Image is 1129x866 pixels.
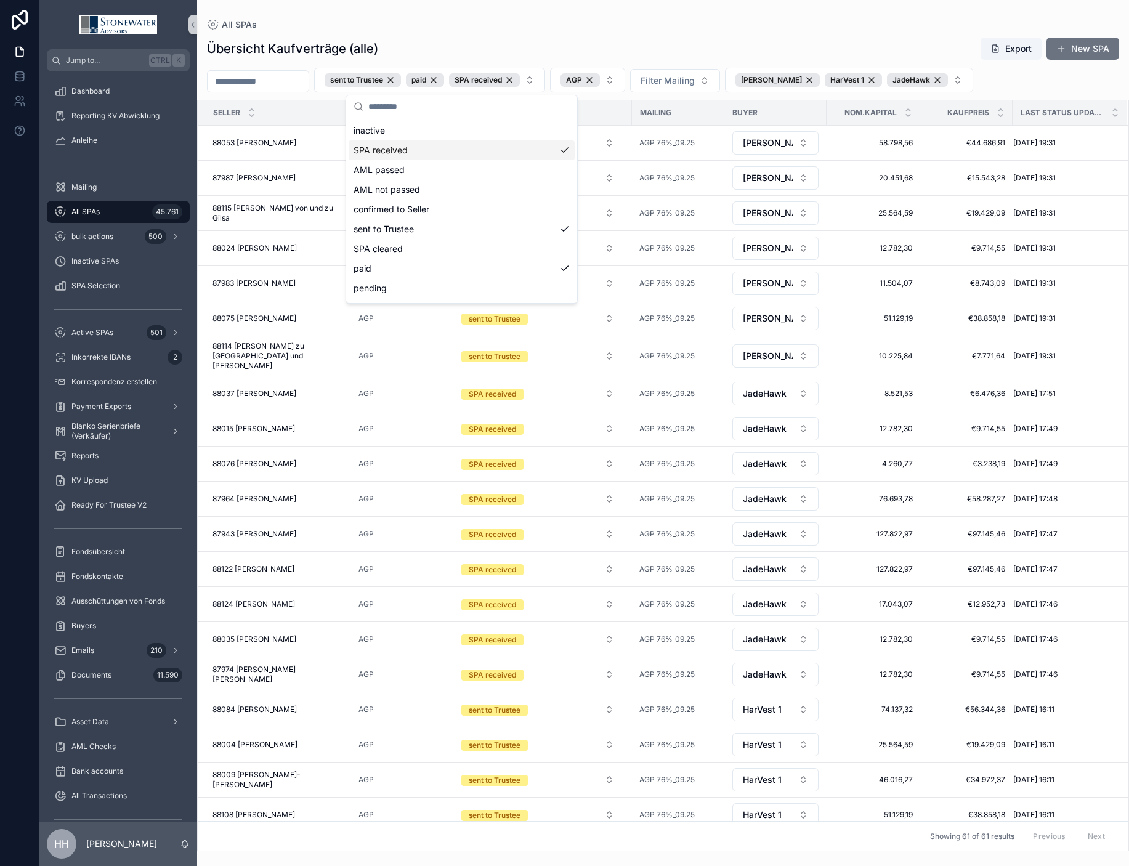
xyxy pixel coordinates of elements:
span: [PERSON_NAME] [743,242,793,254]
span: AGP 76%_09.25 [639,529,695,539]
a: €3.238,19 [928,459,1005,469]
span: K [174,55,184,65]
button: Select Button [725,68,973,92]
a: AGP [358,564,374,574]
span: JadeHawk [743,458,787,470]
a: AGP [358,351,436,361]
button: Select Button [451,418,624,440]
div: sent to Trustee [349,219,575,239]
div: SPA received [449,73,520,87]
span: Blanko Serienbriefe (Verkäufer) [71,421,161,441]
div: AML not passed [349,180,575,200]
span: JadeHawk [743,528,787,540]
button: Select Button [732,272,819,295]
span: €19.429,09 [928,208,1005,218]
button: Unselect 4 [735,73,820,87]
span: [PERSON_NAME] [741,75,802,85]
a: 88114 [PERSON_NAME] zu [GEOGRAPHIC_DATA] und [PERSON_NAME] [212,341,344,371]
a: [DATE] 19:31 [1013,278,1112,288]
span: 88122 [PERSON_NAME] [212,564,294,574]
a: [DATE] 19:31 [1013,243,1112,253]
span: AGP 76%_09.25 [639,173,695,183]
span: AGP 76%_09.25 [639,351,695,361]
span: AGP [358,314,374,323]
a: Select Button [732,487,819,511]
a: Select Button [732,451,819,476]
div: 45.761 [152,204,182,219]
button: New SPA [1046,38,1119,60]
a: 88115 [PERSON_NAME] von und zu Gilsa [212,203,344,223]
div: SPA received [469,389,516,400]
span: 10.225,84 [834,351,913,361]
a: Select Button [732,381,819,406]
a: Select Button [732,236,819,261]
span: AGP 76%_09.25 [639,243,695,253]
button: Select Button [732,307,819,330]
a: AGP [358,314,436,323]
span: 25.564,59 [834,208,913,218]
a: [DATE] 17:47 [1013,529,1112,539]
a: AGP 76%_09.25 [639,459,717,469]
a: [DATE] 19:31 [1013,138,1112,148]
a: 11.504,07 [834,278,913,288]
span: KV Upload [71,475,108,485]
span: 87987 [PERSON_NAME] [212,173,296,183]
a: Select Button [732,166,819,190]
span: AGP 76%_09.25 [639,314,695,323]
a: AGP [358,494,374,504]
span: 88037 [PERSON_NAME] [212,389,296,399]
span: JadeHawk [743,387,787,400]
span: 8.521,53 [834,389,913,399]
a: €97.145,46 [928,529,1005,539]
span: [DATE] 17:47 [1013,529,1058,539]
a: AGP 76%_09.25 [639,208,695,218]
a: AGP [358,389,374,399]
button: Unselect 47587 [825,73,882,87]
button: Select Button [732,344,819,368]
a: Blanko Serienbriefe (Verkäufer) [47,420,190,442]
span: [PERSON_NAME] [743,137,793,149]
a: AGP 76%_09.25 [639,138,717,148]
a: Select Button [732,416,819,441]
span: Mailing [71,182,97,192]
span: 88076 [PERSON_NAME] [212,459,296,469]
span: 127.822,97 [834,529,913,539]
button: Select Button [732,557,819,581]
div: 500 [145,229,166,244]
span: AGP 76%_09.25 [639,494,695,504]
a: Active SPAs501 [47,322,190,344]
div: pending [349,278,575,298]
a: [DATE] 17:48 [1013,494,1112,504]
a: Ready For Trustee V2 [47,494,190,516]
span: [PERSON_NAME] [743,277,793,289]
a: 88122 [PERSON_NAME] [212,564,344,574]
span: Ready For Trustee V2 [71,500,147,510]
a: €7.771,64 [928,351,1005,361]
span: €38.858,18 [928,314,1005,323]
a: Select Button [451,417,625,440]
a: 87943 [PERSON_NAME] [212,529,344,539]
a: €15.543,28 [928,173,1005,183]
a: AGP [358,529,436,539]
span: SPA Selection [71,281,120,291]
a: 76.693,78 [834,494,913,504]
span: €6.476,36 [928,389,1005,399]
span: €58.287,27 [928,494,1005,504]
a: [DATE] 17:49 [1013,424,1112,434]
a: Select Button [451,344,625,368]
span: 88075 [PERSON_NAME] [212,314,296,323]
span: AGP [358,424,374,434]
span: [DATE] 17:49 [1013,424,1058,434]
a: Select Button [732,201,819,225]
a: Select Button [732,522,819,546]
span: Dashboard [71,86,110,96]
a: AGP 76%_09.25 [639,243,717,253]
div: SPA received [469,564,516,575]
a: [DATE] 19:31 [1013,208,1112,218]
span: [DATE] 19:31 [1013,173,1056,183]
span: [DATE] 19:31 [1013,138,1056,148]
span: €9.714,55 [928,243,1005,253]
